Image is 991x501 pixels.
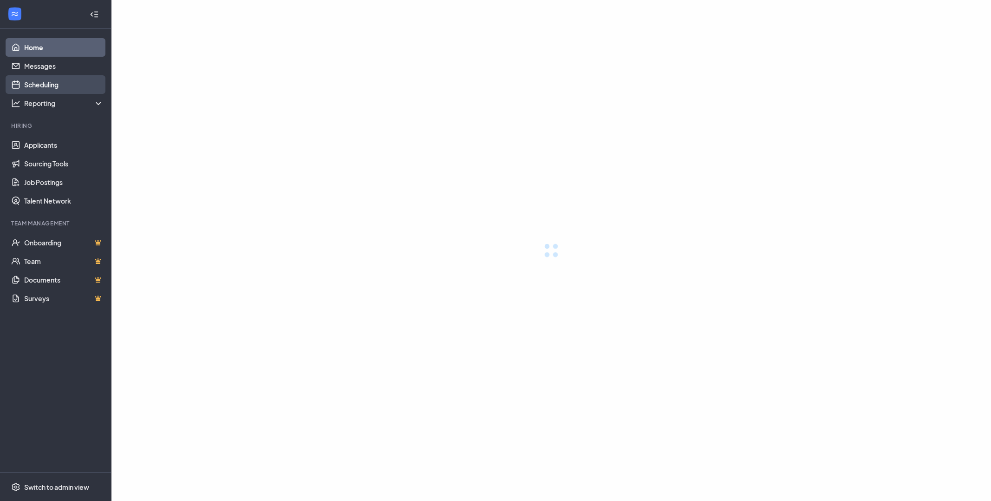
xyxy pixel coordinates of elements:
svg: WorkstreamLogo [10,9,20,19]
svg: Collapse [90,10,99,19]
a: Sourcing Tools [24,154,104,173]
a: Messages [24,57,104,75]
svg: Analysis [11,99,20,108]
svg: Settings [11,482,20,492]
div: Hiring [11,122,102,130]
a: Job Postings [24,173,104,191]
a: SurveysCrown [24,289,104,308]
div: Reporting [24,99,104,108]
div: Team Management [11,219,102,227]
div: Switch to admin view [24,482,89,492]
a: Home [24,38,104,57]
a: DocumentsCrown [24,270,104,289]
a: OnboardingCrown [24,233,104,252]
a: Scheduling [24,75,104,94]
a: TeamCrown [24,252,104,270]
a: Applicants [24,136,104,154]
a: Talent Network [24,191,104,210]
